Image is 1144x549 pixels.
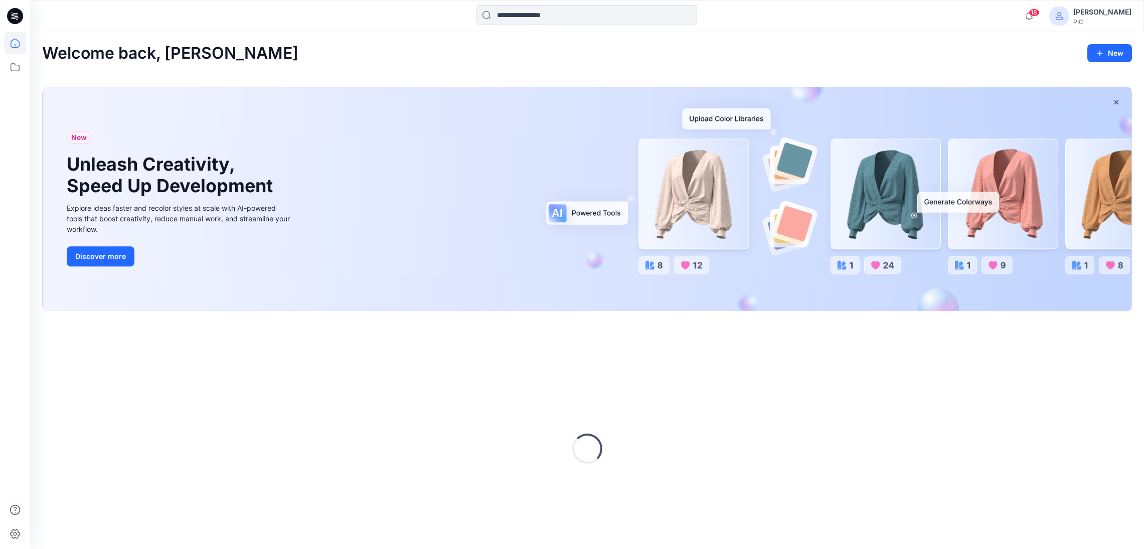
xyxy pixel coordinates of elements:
[67,246,134,266] button: Discover more
[42,44,298,63] h2: Welcome back, [PERSON_NAME]
[1073,6,1131,18] div: [PERSON_NAME]
[1073,18,1131,26] div: PIC
[67,154,277,197] h1: Unleash Creativity, Speed Up Development
[1029,9,1040,17] span: 18
[1087,44,1132,62] button: New
[71,131,87,144] span: New
[67,246,292,266] a: Discover more
[67,203,292,234] div: Explore ideas faster and recolor styles at scale with AI-powered tools that boost creativity, red...
[1055,12,1063,20] svg: avatar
